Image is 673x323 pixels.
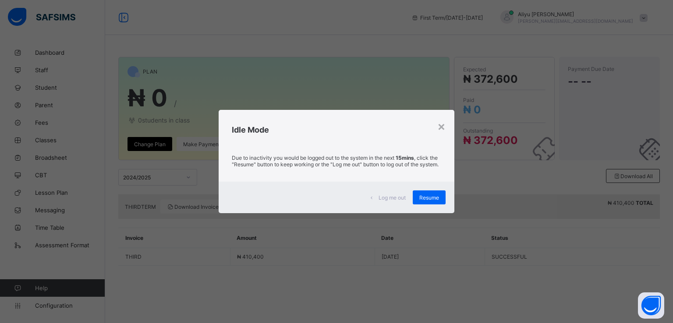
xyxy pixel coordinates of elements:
[437,119,446,133] div: ×
[232,154,441,168] p: Due to inactivity you would be logged out to the system in the next , click the "Resume" button t...
[638,292,664,319] button: Open asap
[419,194,439,201] span: Resume
[379,194,406,201] span: Log me out
[232,125,441,134] h2: Idle Mode
[396,154,414,161] strong: 15mins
